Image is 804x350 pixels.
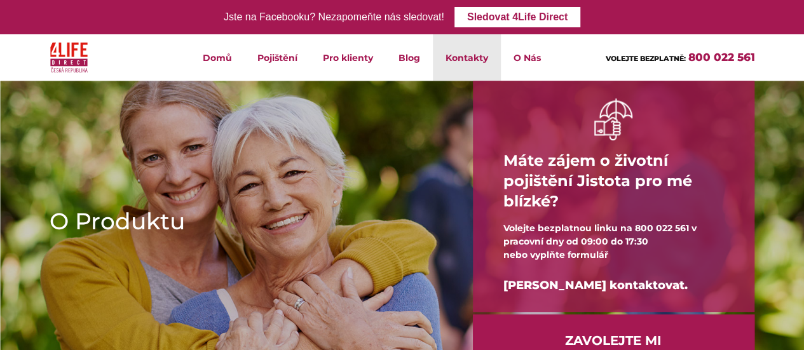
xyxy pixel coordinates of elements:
h4: Máte zájem o životní pojištění Jistota pro mé blízké? [503,140,724,222]
img: ruka držící deštník bilá ikona [594,98,632,140]
a: Blog [386,34,433,81]
h1: O Produktu [50,205,432,237]
img: 4Life Direct Česká republika logo [50,39,88,76]
span: VOLEJTE BEZPLATNĚ: [606,54,686,63]
a: 800 022 561 [688,51,755,64]
a: Sledovat 4Life Direct [454,7,580,27]
a: Kontakty [433,34,501,81]
div: [PERSON_NAME] kontaktovat. [503,262,724,309]
div: Jste na Facebooku? Nezapomeňte nás sledovat! [224,8,444,27]
span: Volejte bezplatnou linku na 800 022 561 v pracovní dny od 09:00 do 17:30 nebo vyplňte formulář [503,222,697,260]
a: Domů [190,34,245,81]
